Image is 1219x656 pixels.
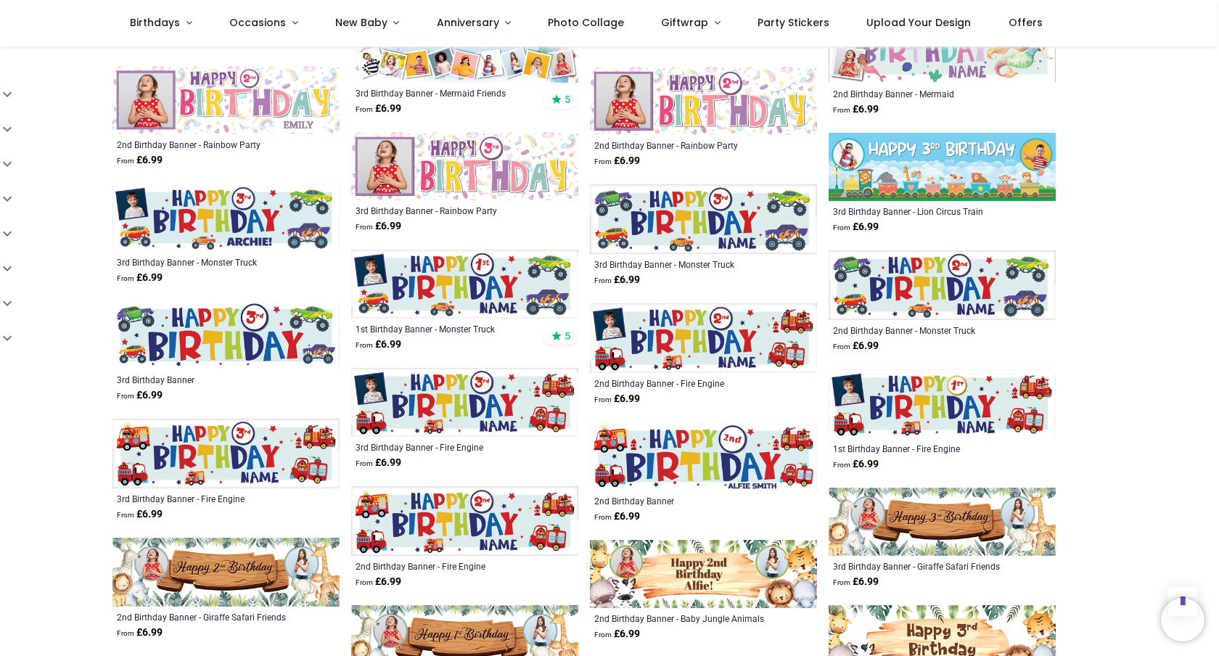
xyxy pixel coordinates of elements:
span: From [117,629,134,637]
span: From [833,578,850,586]
strong: £ 6.99 [117,626,163,640]
strong: £ 6.99 [356,456,401,470]
span: From [833,343,850,350]
strong: £ 6.99 [356,575,401,589]
a: 2nd Birthday Banner - Baby Jungle Animals [594,612,769,624]
span: New Baby [335,15,387,30]
img: Personalised Happy 2nd Birthday Banner - Rainbow Party - 1 Photo Upload [590,67,817,135]
a: 2nd Birthday Banner - Fire Engine [356,560,530,572]
span: From [594,276,612,284]
span: From [594,631,612,639]
span: From [594,513,612,521]
span: From [117,392,134,400]
img: Personalised Happy 2nd Birthday Banner - Fire Engine - Custom Name & 1 Photo Upload [590,303,817,372]
span: Birthdays [130,15,180,30]
strong: £ 6.99 [117,388,163,403]
strong: £ 6.99 [594,392,640,406]
img: Personalised Happy 3rd Birthday Banner - Monster Truck - Custom Name & 1 Photo Upload [112,184,340,252]
a: 3rd Birthday Banner - Rainbow Party [356,205,530,216]
a: 2nd Birthday Banner - Fire Engine [594,377,769,389]
a: 3rd Birthday Banner - Mermaid Friends [356,87,530,99]
strong: £ 6.99 [117,271,163,285]
span: From [833,224,850,231]
a: 3rd Birthday Banner - Giraffe Safari Friends [833,560,1008,572]
a: 2nd Birthday Banner [594,495,769,507]
span: From [356,223,373,231]
a: 2nd Birthday Banner - Rainbow Party [117,139,292,150]
img: Personalised Happy 3rd Birthday Banner - Fire Engine - Custom Name [112,419,340,488]
strong: £ 6.99 [833,102,879,117]
img: Personalised Happy 1st Birthday Banner - Monster Truck - Custom Name & 1 Photo Upload [351,250,578,319]
span: Occasions [229,15,286,30]
a: 3rd Birthday Banner - Lion Circus Train [833,205,1008,217]
span: From [117,274,134,282]
a: 3rd Birthday Banner - Fire Engine [117,493,292,504]
img: Happy 3rd Birthday Banner - Monster Truck [112,301,340,369]
span: 5 [565,329,570,343]
img: Personalised Happy 3rd Birthday Banner - Lion Circus Train - 2 Photo Upload [829,133,1056,201]
strong: £ 6.99 [833,220,879,234]
img: Personalised Happy 1st Birthday Banner - Fire Engine - Custom Name & 1 Photo Upload [829,369,1056,438]
span: Upload Your Design [866,15,971,30]
a: 2nd Birthday Banner - Monster Truck [833,324,1008,336]
img: Personalised Happy 3rd Birthday Banner - Rainbow Party - 1 Photo Upload [351,132,578,200]
img: Personalised Happy 3rd Birthday Banner - Giraffe Safari Friends - 2 Photo Upload [829,488,1056,556]
a: 2nd Birthday Banner - Giraffe Safari Friends [117,611,292,623]
strong: £ 6.99 [833,457,879,472]
img: Personalised Happy 2nd Birthday Banner - Baby Jungle Animals - 2 Photo Upload [590,540,817,608]
span: From [833,106,850,114]
strong: £ 6.99 [594,273,640,287]
a: 1st Birthday Banner - Fire Engine [833,443,1008,454]
img: Personalised Happy 3rd Birthday Banner - Fire Engine - Custom Name & 1 Photo Upload [351,368,578,437]
span: From [356,459,373,467]
a: 3rd Birthday Banner - Monster Truck [117,256,292,268]
a: 2nd Birthday Banner - Rainbow Party [594,139,769,151]
a: 3rd Birthday Banner [117,374,292,385]
img: Personalised Happy 2nd Birthday Banner - Mermaid - Custom Name & 2 Photo Upload [829,14,1056,83]
span: From [356,105,373,113]
a: 2nd Birthday Banner - Mermaid [833,88,1008,99]
strong: £ 6.99 [356,219,401,234]
div: 3rd Birthday Banner - Fire Engine [356,441,530,453]
strong: £ 6.99 [594,627,640,641]
span: From [117,511,134,519]
a: 3rd Birthday Banner - Monster Truck [594,258,769,270]
img: Personalised Happy 3rd Birthday Banner - Mermaid Friends - 9 Photo Upload [351,14,578,82]
img: Personalised Happy 3rd Birthday Banner - Monster Truck - Custom Name [590,184,817,254]
a: 1st Birthday Banner - Monster Truck [356,323,530,335]
iframe: Brevo live chat [1161,598,1204,641]
img: Personalised Happy 2nd Birthday Banner - Monster Truck - Custom Name [829,250,1056,320]
span: From [356,578,373,586]
strong: £ 6.99 [117,153,163,168]
strong: £ 6.99 [356,102,401,116]
span: From [117,157,134,165]
span: From [594,395,612,403]
img: Personalised Happy 2nd Birthday Banner - Fire Engine - Custom Name [351,486,578,556]
span: Photo Collage [548,15,624,30]
span: Offers [1009,15,1043,30]
img: Personalised Happy 2nd Birthday Banner - Rainbow Party - Custom Name & 1 Photo Upload [112,66,340,134]
strong: £ 6.99 [117,507,163,522]
img: Personalised Happy 2nd Birthday Banner - Giraffe Safari Friends - 2 Photo Upload [112,538,340,606]
span: Party Stickers [758,15,829,30]
strong: £ 6.99 [594,509,640,524]
strong: £ 6.99 [594,154,640,168]
span: From [356,341,373,349]
span: Giftwrap [661,15,708,30]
